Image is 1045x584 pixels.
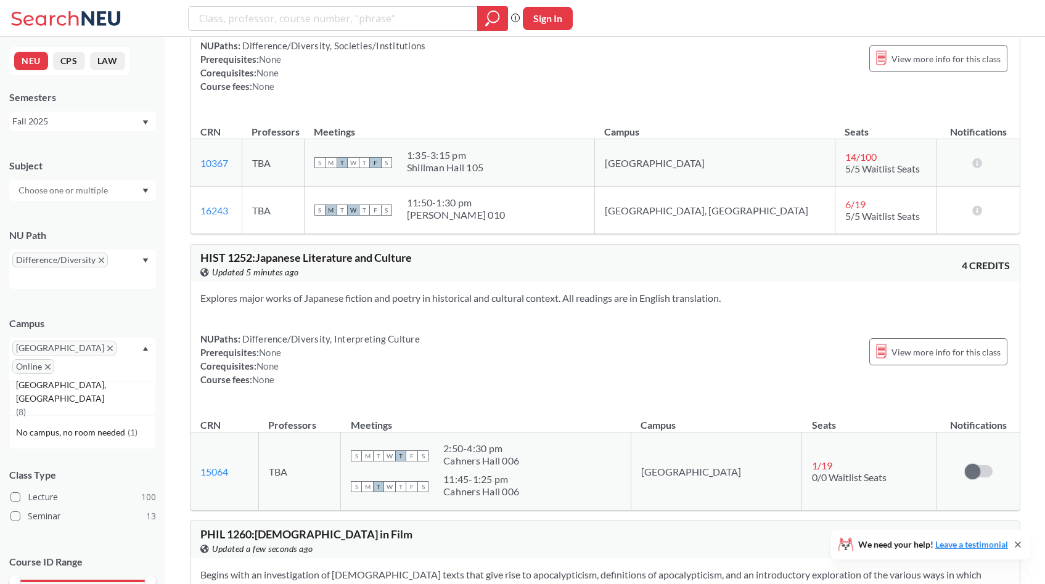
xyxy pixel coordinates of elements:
[891,51,1001,67] span: View more info for this class
[212,266,299,279] span: Updated 5 minutes ago
[142,346,149,351] svg: Dropdown arrow
[935,539,1008,550] a: Leave a testimonial
[962,259,1010,272] span: 4 CREDITS
[359,157,370,168] span: T
[326,205,337,216] span: M
[845,198,866,210] span: 6 / 19
[314,205,326,216] span: S
[417,450,428,461] span: S
[242,113,304,139] th: Professors
[407,209,505,221] div: [PERSON_NAME] 010
[16,426,128,439] span: No campus, no room needed
[200,251,412,264] span: HIST 1252 : Japanese Literature and Culture
[443,455,519,467] div: Cahners Hall 006
[937,113,1020,139] th: Notifications
[12,183,116,198] input: Choose one or multiple
[12,359,54,374] span: OnlineX to remove pill
[252,374,274,385] span: None
[16,378,155,405] span: [GEOGRAPHIC_DATA], [GEOGRAPHIC_DATA]
[9,159,156,172] div: Subject
[631,432,801,511] td: [GEOGRAPHIC_DATA]
[242,187,304,234] td: TBA
[373,450,384,461] span: T
[845,151,877,163] span: 14 / 100
[314,157,326,168] span: S
[337,157,348,168] span: T
[256,360,279,371] span: None
[326,157,337,168] span: M
[90,52,125,70] button: LAW
[12,115,141,128] div: Fall 2025
[407,149,483,161] div: 1:35 - 3:15 pm
[406,450,417,461] span: F
[256,67,279,78] span: None
[477,6,508,31] div: magnifying glass
[443,442,519,455] div: 2:50 - 4:30 pm
[362,450,373,461] span: M
[845,163,920,174] span: 5/5 Waitlist Seats
[407,197,505,209] div: 11:50 - 1:30 pm
[200,418,221,432] div: CRN
[406,481,417,492] span: F
[142,258,149,263] svg: Dropdown arrow
[9,180,156,201] div: Dropdown arrow
[10,508,156,524] label: Seminar
[252,81,274,92] span: None
[9,317,156,330] div: Campus
[242,139,304,187] td: TBA
[16,407,26,417] span: ( 8 )
[359,205,370,216] span: T
[9,91,156,104] div: Semesters
[14,52,48,70] button: NEU
[9,468,156,482] span: Class Type
[384,481,395,492] span: W
[9,338,156,381] div: [GEOGRAPHIC_DATA]X to remove pillOnlineX to remove pillDropdown arrow[GEOGRAPHIC_DATA], [GEOGRAPH...
[258,406,341,432] th: Professors
[142,189,149,193] svg: Dropdown arrow
[107,346,113,351] svg: X to remove pill
[258,432,341,511] td: TBA
[443,485,519,498] div: Cahners Hall 006
[304,113,594,139] th: Meetings
[373,481,384,492] span: T
[99,258,104,263] svg: X to remove pill
[395,481,406,492] span: T
[146,509,156,523] span: 13
[341,406,631,432] th: Meetings
[835,113,936,139] th: Seats
[337,205,348,216] span: T
[259,347,281,358] span: None
[362,481,373,492] span: M
[417,481,428,492] span: S
[802,406,937,432] th: Seats
[259,54,281,65] span: None
[443,473,519,485] div: 11:45 - 1:25 pm
[395,450,406,461] span: T
[351,481,362,492] span: S
[200,527,412,541] span: PHIL 1260 : [DEMOGRAPHIC_DATA] in Film
[351,450,362,461] span: S
[212,542,313,556] span: Updated a few seconds ago
[594,139,835,187] td: [GEOGRAPHIC_DATA]
[348,157,359,168] span: W
[631,406,801,432] th: Campus
[381,157,392,168] span: S
[12,253,108,267] span: Difference/DiversityX to remove pill
[141,490,156,504] span: 100
[53,52,85,70] button: CPS
[200,291,1010,305] section: Explores major works of Japanese fiction and poetry in historical and cultural context. All readi...
[594,187,835,234] td: [GEOGRAPHIC_DATA], [GEOGRAPHIC_DATA]
[858,540,1008,549] span: We need your help!
[128,427,137,437] span: ( 1 )
[381,205,392,216] span: S
[240,40,425,51] span: Difference/Diversity, Societies/Institutions
[200,332,420,386] div: NUPaths: Prerequisites: Corequisites: Course fees:
[200,157,228,169] a: 10367
[523,7,573,30] button: Sign In
[9,112,156,131] div: Fall 2025Dropdown arrow
[812,471,887,483] span: 0/0 Waitlist Seats
[348,205,359,216] span: W
[370,205,381,216] span: F
[937,406,1020,432] th: Notifications
[240,333,420,344] span: Difference/Diversity, Interpreting Culture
